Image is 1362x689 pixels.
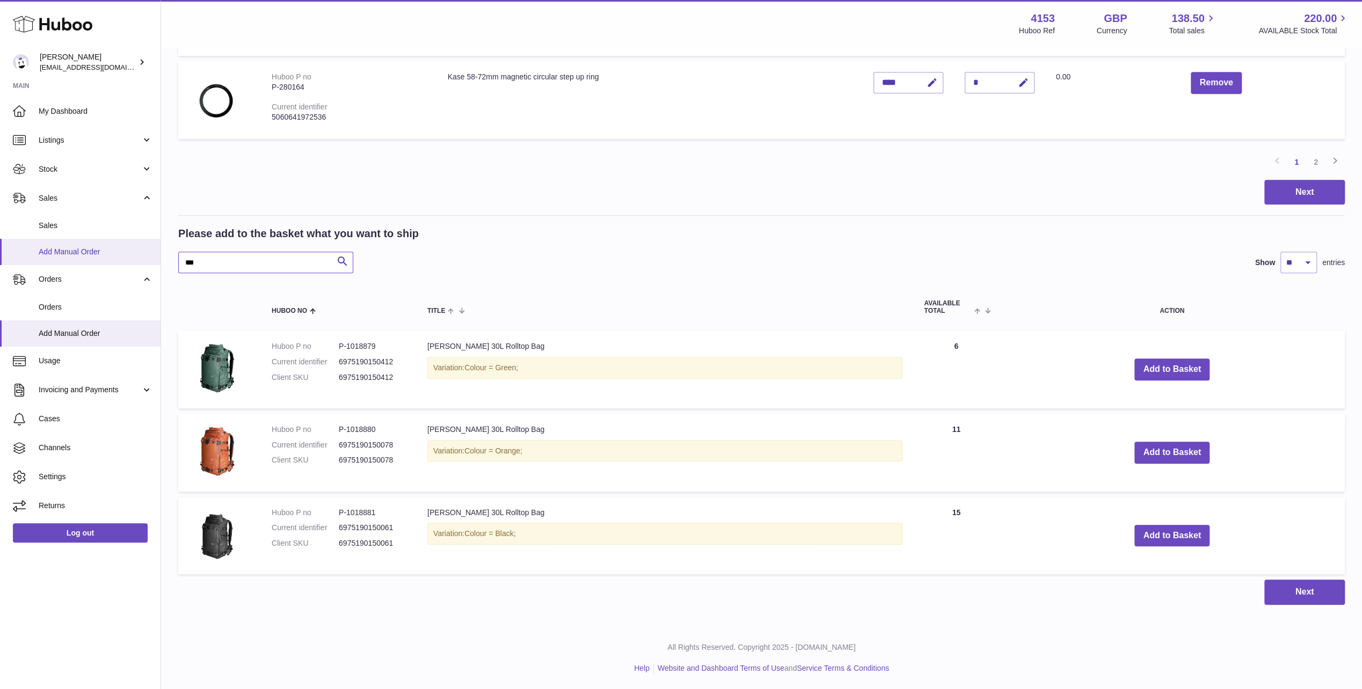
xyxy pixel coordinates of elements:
[40,63,158,71] span: [EMAIL_ADDRESS][DOMAIN_NAME]
[913,414,999,492] td: 11
[999,289,1345,325] th: Action
[39,247,152,257] span: Add Manual Order
[189,341,243,395] img: Tenzing 30L Rolltop Bag
[39,385,141,395] span: Invoicing and Payments
[39,135,141,145] span: Listings
[272,523,339,533] dt: Current identifier
[39,501,152,511] span: Returns
[1019,26,1055,36] div: Huboo Ref
[437,61,863,139] td: Kase 58-72mm magnetic circular step up ring
[1134,358,1210,380] button: Add to Basket
[1097,26,1127,36] div: Currency
[339,357,406,367] dd: 6975190150412
[272,341,339,351] dt: Huboo P no
[797,664,889,672] a: Service Terms & Conditions
[1306,152,1325,172] a: 2
[1171,11,1204,26] span: 138.50
[39,106,152,116] span: My Dashboard
[339,372,406,383] dd: 6975190150412
[39,302,152,312] span: Orders
[39,472,152,482] span: Settings
[272,72,311,81] div: Huboo P no
[1255,258,1275,268] label: Show
[189,508,243,561] img: Tenzing 30L Rolltop Bag
[13,54,29,70] img: sales@kasefilters.com
[39,414,152,424] span: Cases
[272,112,426,122] div: 5060641972536
[1134,442,1210,464] button: Add to Basket
[913,497,999,575] td: 15
[272,372,339,383] dt: Client SKU
[272,440,339,450] dt: Current identifier
[1191,72,1241,94] button: Remove
[272,538,339,548] dt: Client SKU
[1258,11,1349,36] a: 220.00 AVAILABLE Stock Total
[272,508,339,518] dt: Huboo P no
[658,664,784,672] a: Website and Dashboard Terms of Use
[1169,26,1217,36] span: Total sales
[189,72,243,126] img: Kase 58-72mm magnetic circular step up ring
[1258,26,1349,36] span: AVAILABLE Stock Total
[39,193,141,203] span: Sales
[339,523,406,533] dd: 6975190150061
[339,508,406,518] dd: P-1018881
[1322,258,1345,268] span: entries
[272,307,307,314] span: Huboo no
[1169,11,1217,36] a: 138.50 Total sales
[1056,72,1070,81] span: 0.00
[39,328,152,339] span: Add Manual Order
[272,424,339,435] dt: Huboo P no
[272,82,426,92] div: P-280164
[464,446,522,455] span: Colour = Orange;
[39,221,152,231] span: Sales
[1304,11,1337,26] span: 220.00
[464,529,515,538] span: Colour = Black;
[339,341,406,351] dd: P-1018879
[427,440,902,462] div: Variation:
[1031,11,1055,26] strong: 4153
[339,424,406,435] dd: P-1018880
[39,443,152,453] span: Channels
[13,523,148,543] a: Log out
[339,455,406,465] dd: 6975190150078
[417,331,913,408] td: [PERSON_NAME] 30L Rolltop Bag
[1264,180,1345,205] button: Next
[339,440,406,450] dd: 6975190150078
[1287,152,1306,172] a: 1
[272,102,327,111] div: Current identifier
[1264,580,1345,605] button: Next
[272,455,339,465] dt: Client SKU
[39,164,141,174] span: Stock
[924,300,972,314] span: AVAILABLE Total
[39,274,141,284] span: Orders
[178,226,419,241] h2: Please add to the basket what you want to ship
[417,414,913,492] td: [PERSON_NAME] 30L Rolltop Bag
[1104,11,1127,26] strong: GBP
[339,538,406,548] dd: 6975190150061
[417,497,913,575] td: [PERSON_NAME] 30L Rolltop Bag
[272,357,339,367] dt: Current identifier
[464,363,518,372] span: Colour = Green;
[654,663,889,673] li: and
[39,356,152,366] span: Usage
[427,357,902,379] div: Variation:
[427,523,902,545] div: Variation:
[189,424,243,478] img: Tenzing 30L Rolltop Bag
[40,52,136,72] div: [PERSON_NAME]
[634,664,650,672] a: Help
[170,642,1353,653] p: All Rights Reserved. Copyright 2025 - [DOMAIN_NAME]
[1134,525,1210,547] button: Add to Basket
[427,307,445,314] span: Title
[913,331,999,408] td: 6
